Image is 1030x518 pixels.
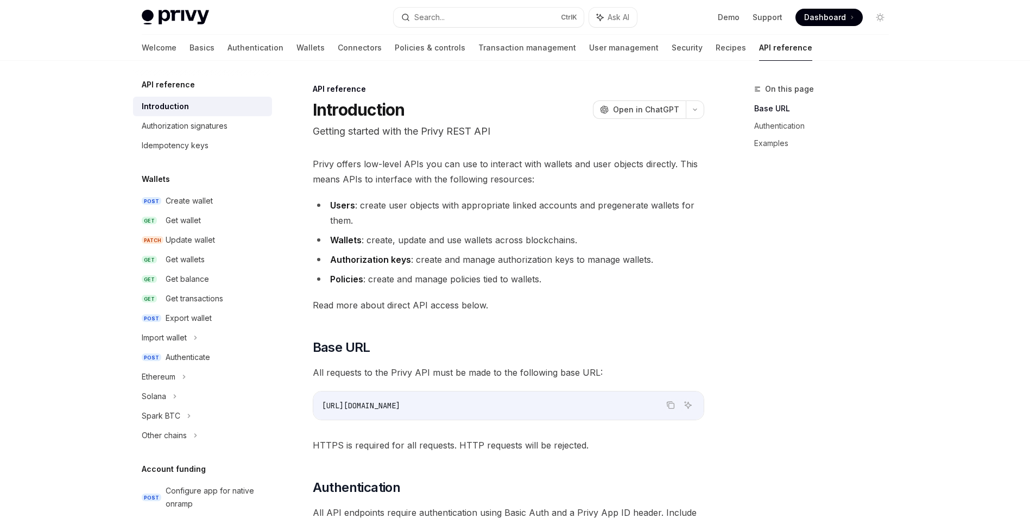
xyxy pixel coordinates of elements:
span: POST [142,494,161,502]
li: : create user objects with appropriate linked accounts and pregenerate wallets for them. [313,198,704,228]
div: Get balance [166,273,209,286]
div: Create wallet [166,194,213,207]
div: Authenticate [166,351,210,364]
a: Demo [718,12,740,23]
button: Ask AI [589,8,637,27]
a: Transaction management [478,35,576,61]
a: Basics [189,35,214,61]
strong: Users [330,200,355,211]
h5: Account funding [142,463,206,476]
span: GET [142,256,157,264]
div: Export wallet [166,312,212,325]
span: PATCH [142,236,163,244]
span: Dashboard [804,12,846,23]
a: GETGet wallets [133,250,272,269]
a: Wallets [296,35,325,61]
a: Security [672,35,703,61]
button: Open in ChatGPT [593,100,686,119]
span: Open in ChatGPT [613,104,679,115]
button: Ask AI [681,398,695,412]
a: GETGet transactions [133,289,272,308]
div: Update wallet [166,233,215,247]
a: Authentication [228,35,283,61]
a: POSTAuthenticate [133,348,272,367]
div: Get wallet [166,214,201,227]
a: POSTExport wallet [133,308,272,328]
a: Support [753,12,782,23]
span: POST [142,353,161,362]
span: GET [142,217,157,225]
div: Ethereum [142,370,175,383]
span: [URL][DOMAIN_NAME] [322,401,400,410]
button: Search...CtrlK [394,8,584,27]
div: Configure app for native onramp [166,484,266,510]
li: : create and manage authorization keys to manage wallets. [313,252,704,267]
a: Welcome [142,35,176,61]
div: Spark BTC [142,409,180,422]
span: Ask AI [608,12,629,23]
span: On this page [765,83,814,96]
a: Policies & controls [395,35,465,61]
span: Ctrl K [561,13,577,22]
a: User management [589,35,659,61]
div: Get transactions [166,292,223,305]
div: Get wallets [166,253,205,266]
a: API reference [759,35,812,61]
strong: Authorization keys [330,254,411,265]
a: Base URL [754,100,898,117]
a: PATCHUpdate wallet [133,230,272,250]
a: Dashboard [795,9,863,26]
img: light logo [142,10,209,25]
h1: Introduction [313,100,405,119]
a: POSTCreate wallet [133,191,272,211]
div: Idempotency keys [142,139,208,152]
div: Search... [414,11,445,24]
h5: API reference [142,78,195,91]
a: GETGet wallet [133,211,272,230]
button: Toggle dark mode [871,9,889,26]
div: Other chains [142,429,187,442]
div: Solana [142,390,166,403]
span: POST [142,314,161,323]
span: Read more about direct API access below. [313,298,704,313]
span: GET [142,295,157,303]
button: Copy the contents from the code block [664,398,678,412]
span: All requests to the Privy API must be made to the following base URL: [313,365,704,380]
div: Authorization signatures [142,119,228,132]
li: : create and manage policies tied to wallets. [313,271,704,287]
a: Connectors [338,35,382,61]
span: Authentication [313,479,401,496]
strong: Policies [330,274,363,285]
a: Idempotency keys [133,136,272,155]
a: Recipes [716,35,746,61]
a: Examples [754,135,898,152]
li: : create, update and use wallets across blockchains. [313,232,704,248]
p: Getting started with the Privy REST API [313,124,704,139]
a: Introduction [133,97,272,116]
a: POSTConfigure app for native onramp [133,481,272,514]
h5: Wallets [142,173,170,186]
strong: Wallets [330,235,362,245]
span: GET [142,275,157,283]
a: Authentication [754,117,898,135]
a: Authorization signatures [133,116,272,136]
a: GETGet balance [133,269,272,289]
div: Introduction [142,100,189,113]
span: Base URL [313,339,370,356]
div: Import wallet [142,331,187,344]
div: API reference [313,84,704,94]
span: POST [142,197,161,205]
span: Privy offers low-level APIs you can use to interact with wallets and user objects directly. This ... [313,156,704,187]
span: HTTPS is required for all requests. HTTP requests will be rejected. [313,438,704,453]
